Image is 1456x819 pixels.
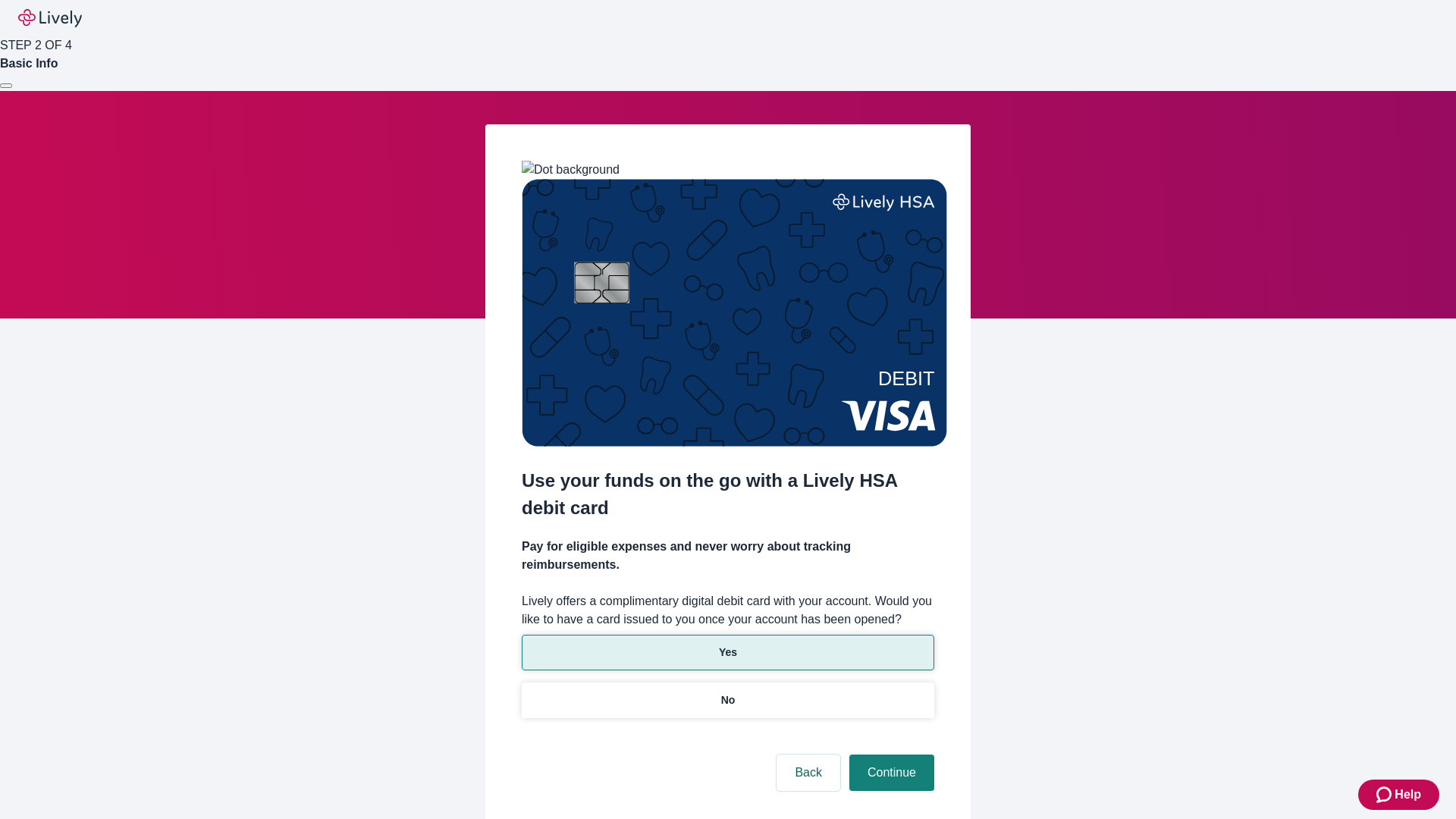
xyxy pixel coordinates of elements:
[1376,786,1395,804] svg: Zendesk support icon
[1358,780,1439,810] button: Zendesk support iconHelp
[849,755,934,791] button: Continue
[522,467,934,522] h2: Use your funds on the go with a Lively HSA debit card
[721,692,736,708] p: No
[522,179,947,447] img: Debit card
[522,635,934,670] button: Yes
[522,682,934,718] button: No
[719,645,737,661] p: Yes
[522,592,934,629] label: Lively offers a complimentary digital debit card with your account. Would you like to have a card...
[1395,786,1421,804] span: Help
[777,755,840,791] button: Back
[18,9,82,27] img: Lively
[522,538,934,574] h4: Pay for eligible expenses and never worry about tracking reimbursements.
[522,161,620,179] img: Dot background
